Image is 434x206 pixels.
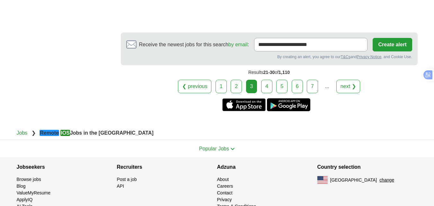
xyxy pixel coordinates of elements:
a: Get the iPhone app [222,98,266,111]
a: Privacy Notice [357,55,381,59]
img: US flag [317,176,328,184]
a: Blog [17,184,26,189]
button: change [379,177,394,184]
em: IOS [60,130,70,136]
span: Popular Jobs [199,146,229,151]
button: Create alert [373,38,412,51]
a: API [117,184,124,189]
em: Remote [40,130,59,136]
a: Post a job [117,177,137,182]
a: 1 [216,80,227,93]
div: ... [321,80,333,93]
span: 1,110 [279,70,290,75]
a: next ❯ [336,80,360,93]
a: ValueMyResume [17,190,51,195]
a: by email [228,42,248,47]
a: Browse jobs [17,177,41,182]
a: ApplyIQ [17,197,33,202]
a: 7 [307,80,318,93]
a: 5 [276,80,288,93]
a: Careers [217,184,233,189]
div: 3 [246,80,257,93]
a: 4 [261,80,272,93]
div: By creating an alert, you agree to our and , and Cookie Use. [126,54,412,60]
a: Get theapp [267,98,310,111]
span: 21-30 [263,70,275,75]
a: 6 [292,80,303,93]
a: 2 [231,80,242,93]
h4: Country selection [317,158,418,176]
span: [GEOGRAPHIC_DATA] [330,177,377,184]
strong: Jobs in the [GEOGRAPHIC_DATA] [40,130,154,136]
a: Contact [217,190,233,195]
a: Privacy [217,197,232,202]
a: ❮ previous [178,80,211,93]
a: About [217,177,229,182]
a: T&Cs [341,55,350,59]
a: Jobs [17,130,28,136]
span: Receive the newest jobs for this search : [139,41,249,49]
span: ❯ [31,130,36,136]
img: toggle icon [230,148,235,150]
div: Results of [121,65,418,80]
